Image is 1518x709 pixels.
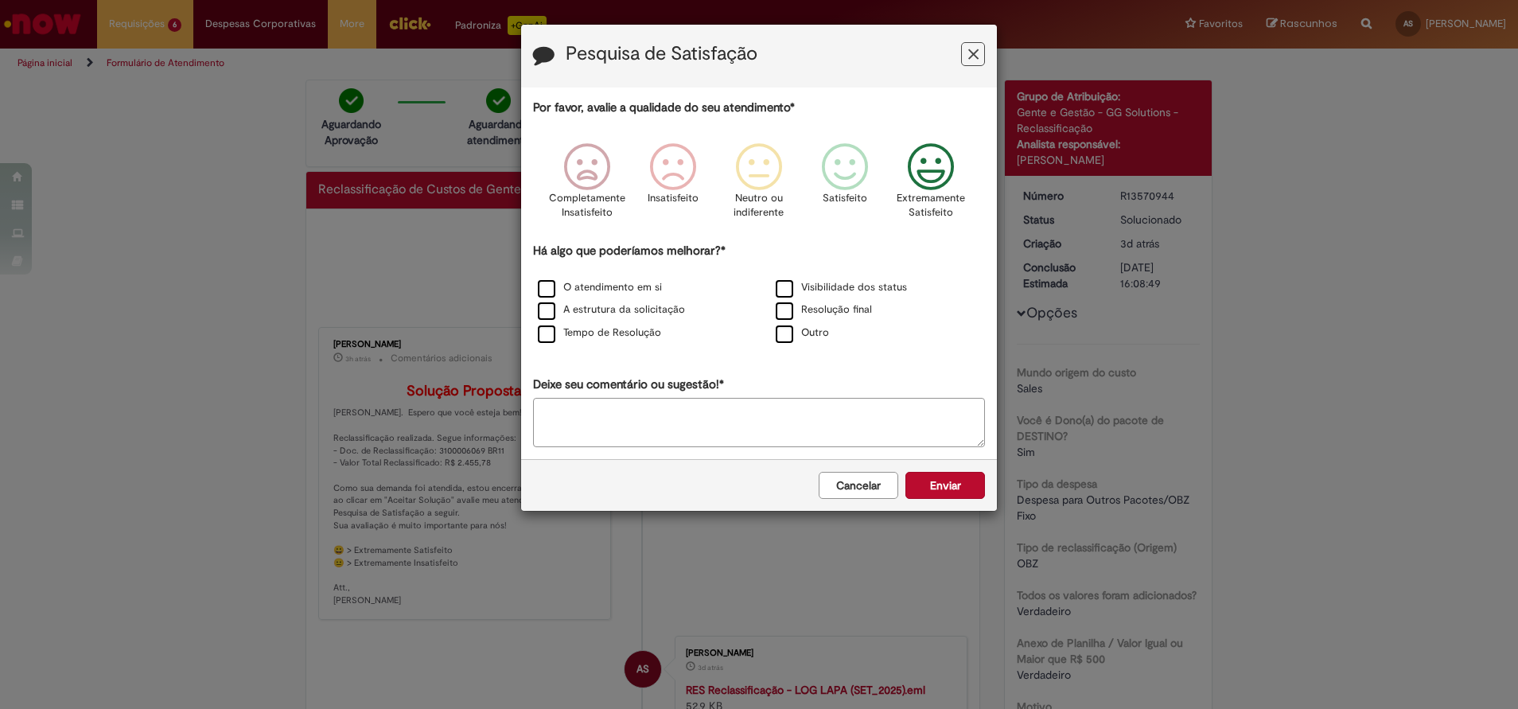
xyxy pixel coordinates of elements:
[804,131,885,240] div: Satisfeito
[533,99,795,116] label: Por favor, avalie a qualidade do seu atendimento*
[730,191,788,220] p: Neutro ou indiferente
[776,302,872,317] label: Resolução final
[538,325,661,341] label: Tempo de Resolução
[533,243,985,345] div: Há algo que poderíamos melhorar?*
[823,191,867,206] p: Satisfeito
[890,131,971,240] div: Extremamente Satisfeito
[776,280,907,295] label: Visibilidade dos status
[897,191,965,220] p: Extremamente Satisfeito
[648,191,699,206] p: Insatisfeito
[819,472,898,499] button: Cancelar
[718,131,800,240] div: Neutro ou indiferente
[538,302,685,317] label: A estrutura da solicitação
[538,280,662,295] label: O atendimento em si
[905,472,985,499] button: Enviar
[776,325,829,341] label: Outro
[566,44,757,64] label: Pesquisa de Satisfação
[632,131,714,240] div: Insatisfeito
[533,376,724,393] label: Deixe seu comentário ou sugestão!*
[546,131,627,240] div: Completamente Insatisfeito
[549,191,625,220] p: Completamente Insatisfeito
